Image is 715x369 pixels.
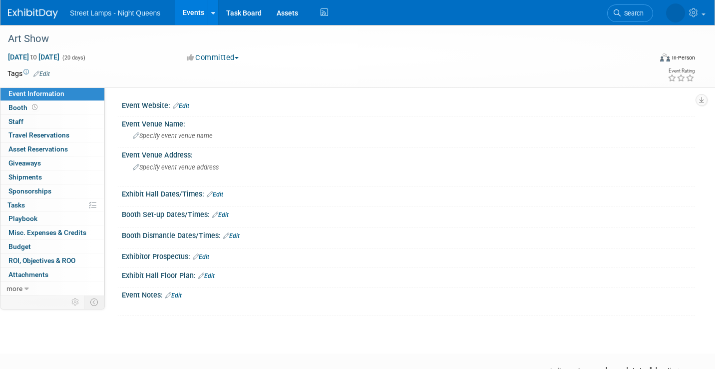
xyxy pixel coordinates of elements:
a: Edit [207,191,223,198]
span: ROI, Objectives & ROO [8,256,75,264]
a: more [0,282,104,295]
span: Tasks [7,201,25,209]
button: Committed [183,52,243,63]
a: Search [607,4,653,22]
span: Sponsorships [8,187,51,195]
span: Staff [8,117,23,125]
td: Tags [7,68,50,78]
span: Travel Reservations [8,131,69,139]
a: Shipments [0,170,104,184]
img: Mariana Ivanova [666,3,685,22]
a: Misc. Expenses & Credits [0,226,104,239]
td: Personalize Event Tab Strip [67,295,84,308]
span: Booth not reserved yet [30,103,39,111]
span: Shipments [8,173,42,181]
div: Event Website: [122,98,695,111]
div: Art Show [4,30,637,48]
a: Staff [0,115,104,128]
span: Specify event venue name [133,132,213,139]
span: Attachments [8,270,48,278]
a: Edit [212,211,229,218]
a: Edit [193,253,209,260]
a: Edit [33,70,50,77]
span: Giveaways [8,159,41,167]
td: Toggle Event Tabs [84,295,105,308]
a: Event Information [0,87,104,100]
span: to [29,53,38,61]
span: Specify event venue address [133,163,219,171]
span: Search [621,9,644,17]
span: Asset Reservations [8,145,68,153]
a: Tasks [0,198,104,212]
span: more [6,284,22,292]
div: Event Venue Name: [122,116,695,129]
a: Attachments [0,268,104,281]
a: Edit [165,292,182,299]
a: Asset Reservations [0,142,104,156]
a: Edit [173,102,189,109]
a: ROI, Objectives & ROO [0,254,104,267]
span: Booth [8,103,39,111]
a: Booth [0,101,104,114]
a: Edit [223,232,240,239]
div: Event Rating [668,68,695,73]
a: Travel Reservations [0,128,104,142]
div: Event Format [593,52,696,67]
span: Event Information [8,89,64,97]
div: Event Notes: [122,287,695,300]
a: Playbook [0,212,104,225]
div: Exhibitor Prospectus: [122,249,695,262]
span: Street Lamps - Night Queens [70,9,160,17]
span: Misc. Expenses & Credits [8,228,86,236]
img: ExhibitDay [8,8,58,18]
img: Format-Inperson.png [660,53,670,61]
span: Budget [8,242,31,250]
div: Exhibit Hall Dates/Times: [122,186,695,199]
div: Event Venue Address: [122,147,695,160]
span: Playbook [8,214,37,222]
div: In-Person [672,54,695,61]
a: Edit [198,272,215,279]
span: (20 days) [61,54,85,61]
span: [DATE] [DATE] [7,52,60,61]
div: Exhibit Hall Floor Plan: [122,268,695,281]
div: Booth Dismantle Dates/Times: [122,228,695,241]
a: Giveaways [0,156,104,170]
a: Budget [0,240,104,253]
div: Booth Set-up Dates/Times: [122,207,695,220]
a: Sponsorships [0,184,104,198]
